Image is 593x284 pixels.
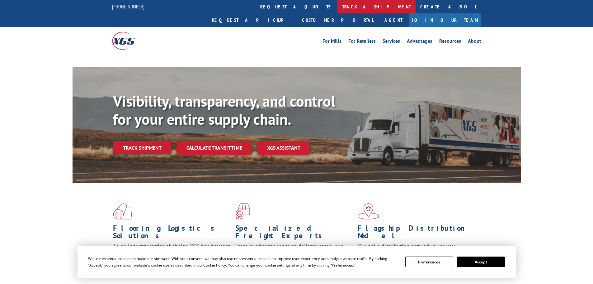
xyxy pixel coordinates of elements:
a: Calculate transit time [176,141,252,155]
a: XGS ASSISTANT [257,141,310,155]
b: Visibility, transparency, and control for your entire supply chain. [113,91,335,129]
img: xgs-icon-flagship-distribution-model-red [358,203,379,219]
a: [PHONE_NUMBER] [112,3,144,10]
button: Preferences [405,257,453,267]
a: Customer Portal [297,13,378,27]
a: For Mills [322,39,341,46]
h1: Flagship Distribution Model [358,224,475,243]
a: Request a pickup [207,13,297,27]
a: Track shipment [113,141,172,154]
a: Join Our Team [409,13,481,27]
a: About [468,39,481,46]
div: Cookie Consent Prompt [78,246,516,278]
img: xgs-icon-total-supply-chain-intelligence-red [113,203,132,219]
div: We use essential cookies to make our site work. With your consent, we may also use non-essential ... [88,255,398,268]
h1: Specialized Freight Experts [235,224,353,243]
a: Resources [439,39,461,46]
span: Our agile distribution network gives you nationwide inventory management on demand. [358,243,472,257]
span: As an industry carrier of choice, XGS has brought innovation and dedication to flooring logistics... [113,243,230,265]
a: For Retailers [348,39,376,46]
h1: Flooring Logistics Solutions [113,224,231,243]
span: Cookie Policy [203,262,226,268]
p: From overlength loads to delicate cargo, our experienced staff knows the best way to move your fr... [235,243,353,270]
a: Advantages [407,39,432,46]
button: Accept [457,257,505,267]
a: Services [383,39,400,46]
img: xgs-icon-focused-on-flooring-red [235,203,250,219]
a: Agent [378,13,409,27]
span: Preferences [332,262,353,268]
